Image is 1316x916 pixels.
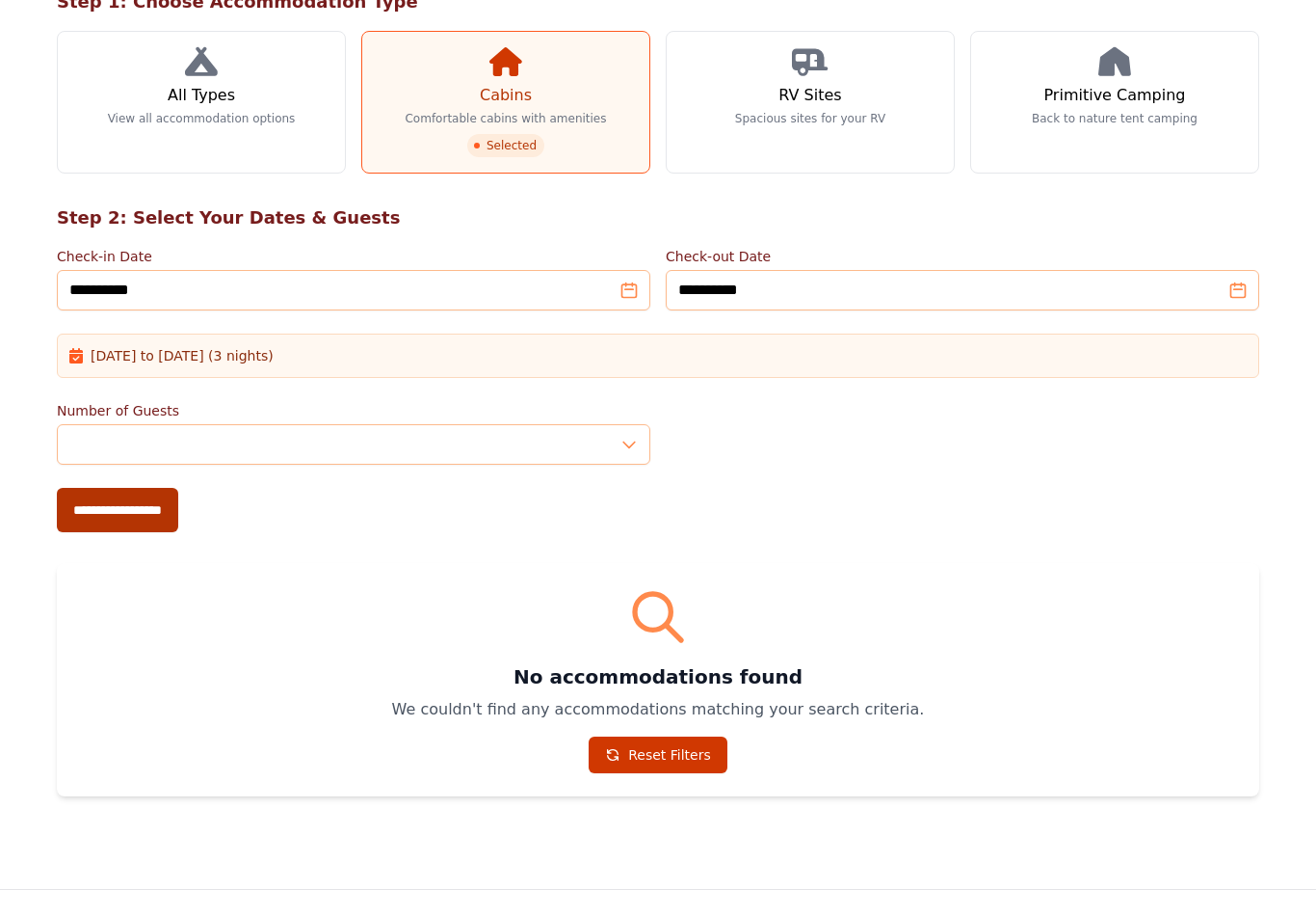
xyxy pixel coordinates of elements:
p: Spacious sites for your RV [735,111,885,126]
h2: Step 2: Select Your Dates & Guests [57,204,1259,231]
h3: Cabins [480,84,532,107]
a: Primitive Camping Back to nature tent camping [970,31,1259,174]
p: Comfortable cabins with amenities [405,111,606,126]
span: [DATE] to [DATE] (3 nights) [91,346,274,365]
label: Check-out Date [666,247,1259,266]
h3: RV Sites [778,84,841,107]
span: Selected [467,134,544,157]
h3: No accommodations found [80,663,1236,690]
a: All Types View all accommodation options [57,31,346,174]
p: Back to nature tent camping [1032,111,1198,126]
label: Number of Guests [57,401,650,420]
h3: Primitive Camping [1044,84,1186,107]
h3: All Types [168,84,235,107]
a: Cabins Comfortable cabins with amenities Selected [361,31,650,174]
label: Check-in Date [57,247,650,266]
a: RV Sites Spacious sites for your RV [666,31,955,174]
p: We couldn't find any accommodations matching your search criteria. [80,698,1236,721]
a: Reset Filters [589,737,727,773]
p: View all accommodation options [108,111,296,126]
